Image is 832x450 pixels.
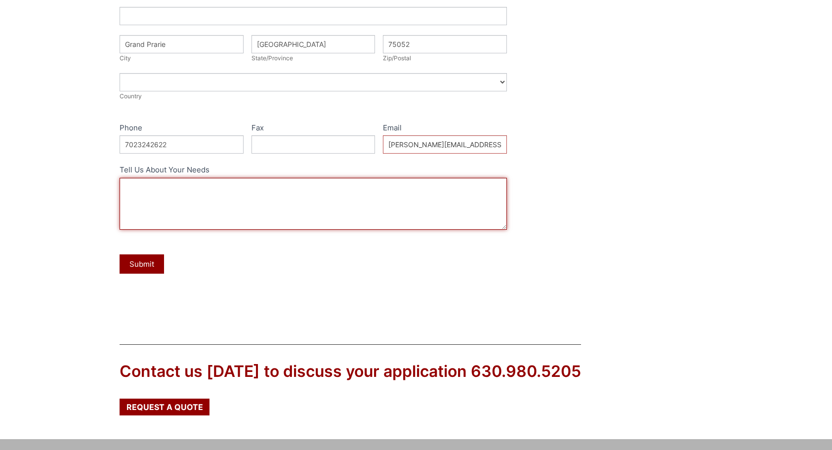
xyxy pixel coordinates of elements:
[383,53,507,63] div: Zip/Postal
[120,164,507,178] label: Tell Us About Your Needs
[120,361,581,383] div: Contact us [DATE] to discuss your application 630.980.5205
[126,403,203,411] span: Request a Quote
[120,53,244,63] div: City
[120,399,209,415] a: Request a Quote
[251,122,375,136] label: Fax
[251,53,375,63] div: State/Province
[120,254,164,274] button: Submit
[120,91,507,101] div: Country
[383,122,507,136] label: Email
[120,122,244,136] label: Phone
